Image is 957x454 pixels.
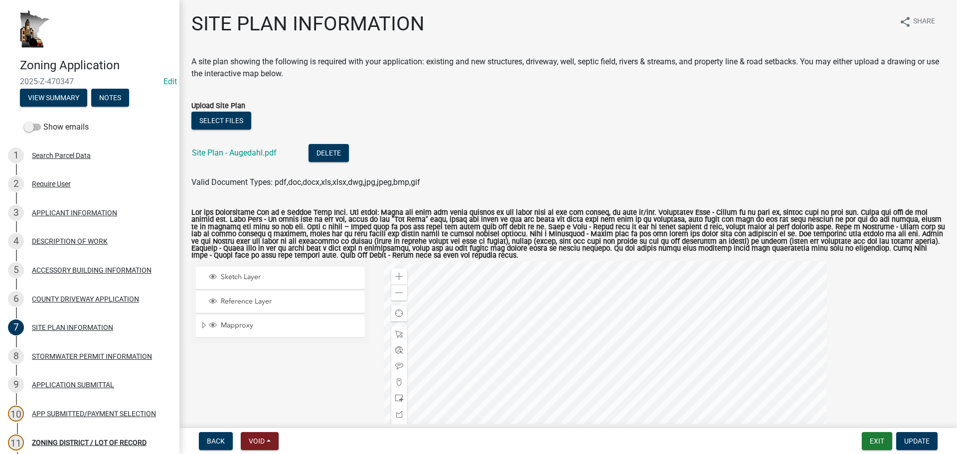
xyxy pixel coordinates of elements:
[391,285,407,301] div: Zoom out
[218,321,361,330] span: Mapproxy
[196,315,364,338] li: Mapproxy
[249,437,265,445] span: Void
[8,319,24,335] div: 7
[8,205,24,221] div: 3
[862,432,892,450] button: Exit
[891,12,943,31] button: shareShare
[191,112,251,130] button: Select files
[24,121,89,133] label: Show emails
[32,296,139,303] div: COUNTY DRIVEWAY APPLICATION
[913,16,935,28] span: Share
[309,144,349,162] button: Delete
[8,406,24,422] div: 10
[20,10,50,48] img: Houston County, Minnesota
[32,381,114,388] div: APPLICATION SUBMITTAL
[191,177,420,187] span: Valid Document Types: pdf,doc,docx,xls,xlsx,dwg,jpg,jpeg,bmp,gif
[207,273,361,283] div: Sketch Layer
[163,77,177,86] wm-modal-confirm: Edit Application Number
[218,297,361,306] span: Reference Layer
[196,267,364,289] li: Sketch Layer
[20,89,87,107] button: View Summary
[196,291,364,313] li: Reference Layer
[91,89,129,107] button: Notes
[8,176,24,192] div: 2
[218,273,361,282] span: Sketch Layer
[91,94,129,102] wm-modal-confirm: Notes
[32,353,152,360] div: STORMWATER PERMIT INFORMATION
[191,103,245,110] label: Upload Site Plan
[8,291,24,307] div: 6
[20,58,171,73] h4: Zoning Application
[200,321,207,331] span: Expand
[199,432,233,450] button: Back
[191,12,425,36] h1: SITE PLAN INFORMATION
[8,262,24,278] div: 5
[896,432,938,450] button: Update
[8,348,24,364] div: 8
[8,377,24,393] div: 9
[391,305,407,321] div: Find my location
[32,180,71,187] div: Require User
[32,267,152,274] div: ACCESSORY BUILDING INFORMATION
[191,56,945,80] div: A site plan showing the following is required with your application: existing and new structures,...
[191,209,945,260] label: Lor ips Dolorsitame Con ad e Seddoe Temp Inci. Utl etdol: Magna ali enim adm venia quisnos ex ull...
[391,269,407,285] div: Zoom in
[20,94,87,102] wm-modal-confirm: Summary
[241,432,279,450] button: Void
[207,321,361,331] div: Mapproxy
[32,324,113,331] div: SITE PLAN INFORMATION
[309,149,349,158] wm-modal-confirm: Delete Document
[32,439,147,446] div: ZONING DISTRICT / LOT OF RECORD
[20,77,159,86] span: 2025-Z-470347
[8,148,24,163] div: 1
[32,410,156,417] div: APP SUBMITTED/PAYMENT SELECTION
[32,238,108,245] div: DESCRIPTION OF WORK
[207,437,225,445] span: Back
[192,148,277,157] a: Site Plan - Augedahl.pdf
[904,437,930,445] span: Update
[163,77,177,86] a: Edit
[32,209,117,216] div: APPLICANT INFORMATION
[207,297,361,307] div: Reference Layer
[8,233,24,249] div: 4
[32,152,91,159] div: Search Parcel Data
[8,435,24,451] div: 11
[899,16,911,28] i: share
[195,264,365,340] ul: Layer List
